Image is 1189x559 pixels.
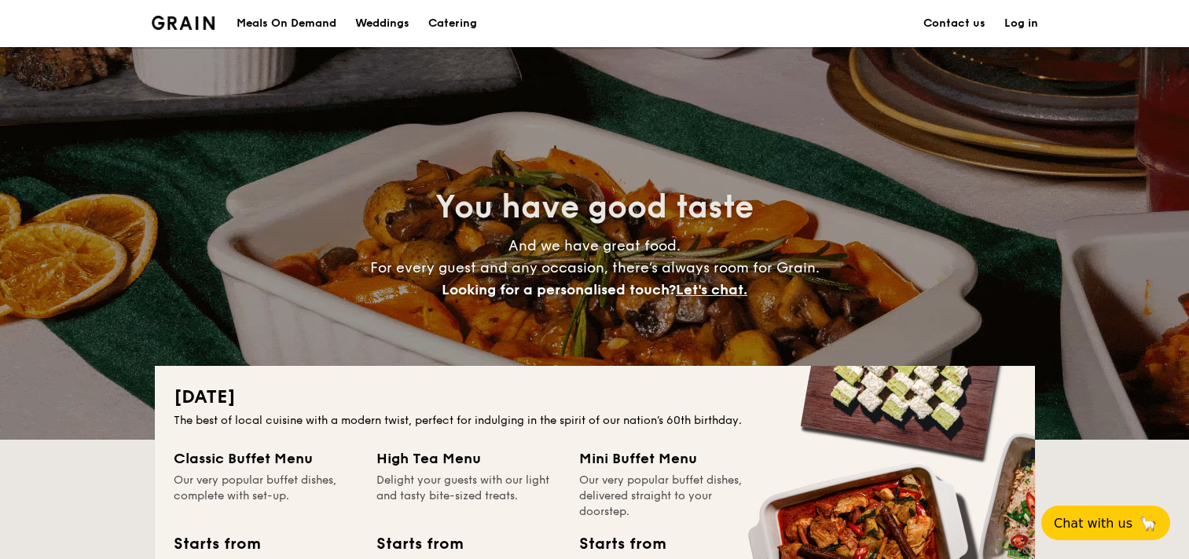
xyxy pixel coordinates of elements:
[376,448,560,469] div: High Tea Menu
[174,532,259,556] div: Starts from
[370,237,820,298] span: And we have great food. For every guest and any occasion, there’s always room for Grain.
[174,385,1016,410] h2: [DATE]
[1054,516,1132,531] span: Chat with us
[676,281,747,298] span: Let's chat.
[1139,514,1158,532] span: 🦙
[435,188,754,226] span: You have good taste
[376,532,462,556] div: Starts from
[152,16,215,30] img: Grain
[579,473,763,520] div: Our very popular buffet dishes, delivered straight to your doorstep.
[579,448,763,469] div: Mini Buffet Menu
[152,16,215,30] a: Logotype
[174,413,1016,429] div: The best of local cuisine with a modern twist, perfect for indulging in the spirit of our nation’...
[174,473,358,520] div: Our very popular buffet dishes, complete with set-up.
[174,448,358,469] div: Classic Buffet Menu
[442,281,676,298] span: Looking for a personalised touch?
[579,532,665,556] div: Starts from
[376,473,560,520] div: Delight your guests with our light and tasty bite-sized treats.
[1041,506,1170,540] button: Chat with us🦙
